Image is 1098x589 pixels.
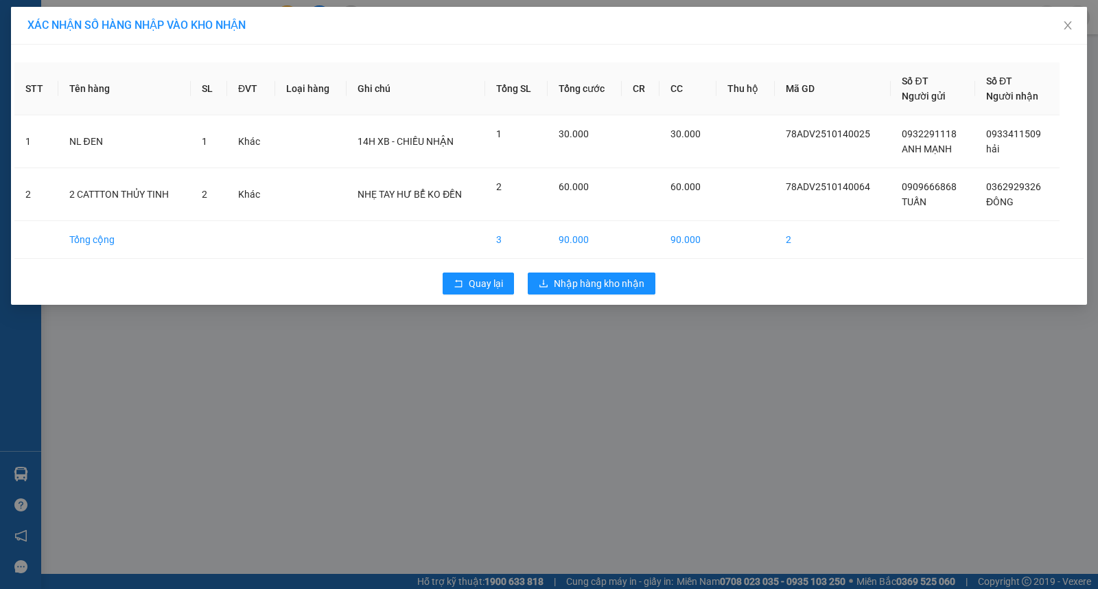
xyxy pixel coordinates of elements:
span: 1 [496,128,502,139]
span: 30.000 [670,128,701,139]
th: Thu hộ [716,62,774,115]
span: rollback [454,279,463,290]
span: Người nhận [986,91,1038,102]
td: 2 [14,168,58,221]
th: Tổng cước [548,62,622,115]
span: ĐÔNG [986,196,1014,207]
span: Quay lại [469,276,503,291]
th: Mã GD [775,62,891,115]
span: ANH MẠNH [902,143,952,154]
td: NL ĐEN [58,115,191,168]
button: Close [1049,7,1087,45]
span: 0362929326 [986,181,1041,192]
span: XÁC NHẬN SỐ HÀNG NHẬP VÀO KHO NHẬN [27,19,246,32]
span: NHẸ TAY HƯ BỂ KO ĐỀN [358,189,462,200]
th: CR [622,62,659,115]
td: Khác [227,115,275,168]
td: 2 CATTTON THỦY TINH [58,168,191,221]
span: 14H XB - CHIỀU NHẬN [358,136,454,147]
span: 60.000 [559,181,589,192]
span: Người gửi [902,91,946,102]
th: STT [14,62,58,115]
span: 60.000 [670,181,701,192]
th: ĐVT [227,62,275,115]
span: 78ADV2510140064 [786,181,870,192]
span: TUẤN [902,196,926,207]
th: Ghi chú [347,62,485,115]
span: Gửi: [12,13,33,27]
th: Loại hàng [275,62,347,115]
td: 2 [775,221,891,259]
td: 1 [14,115,58,168]
button: downloadNhập hàng kho nhận [528,273,655,294]
span: 0909666868 [902,181,957,192]
span: Số ĐT [902,76,928,86]
th: Tổng SL [485,62,548,115]
span: 1 [202,136,207,147]
th: Tên hàng [58,62,191,115]
span: 0933411509 [986,128,1041,139]
div: VP Đắk Nhau [117,12,202,45]
span: 0932291118 [902,128,957,139]
span: Số ĐT [986,76,1012,86]
th: SL [191,62,227,115]
td: 3 [485,221,548,259]
span: 2 [202,189,207,200]
div: SÁU [117,45,202,61]
td: 90.000 [659,221,716,259]
span: Nhập hàng kho nhận [554,276,644,291]
span: 30.000 [559,128,589,139]
td: Tổng cộng [58,221,191,259]
span: 78ADV2510140025 [786,128,870,139]
div: VP Thủ Dầu Một [12,12,107,45]
span: Nhận: [117,13,150,27]
span: close [1062,20,1073,31]
th: CC [659,62,716,115]
div: CTY THANH LỄ [12,45,107,78]
span: download [539,279,548,290]
span: 2 [496,181,502,192]
button: rollbackQuay lại [443,273,514,294]
span: hải [986,143,999,154]
td: Khác [227,168,275,221]
td: 90.000 [548,221,622,259]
